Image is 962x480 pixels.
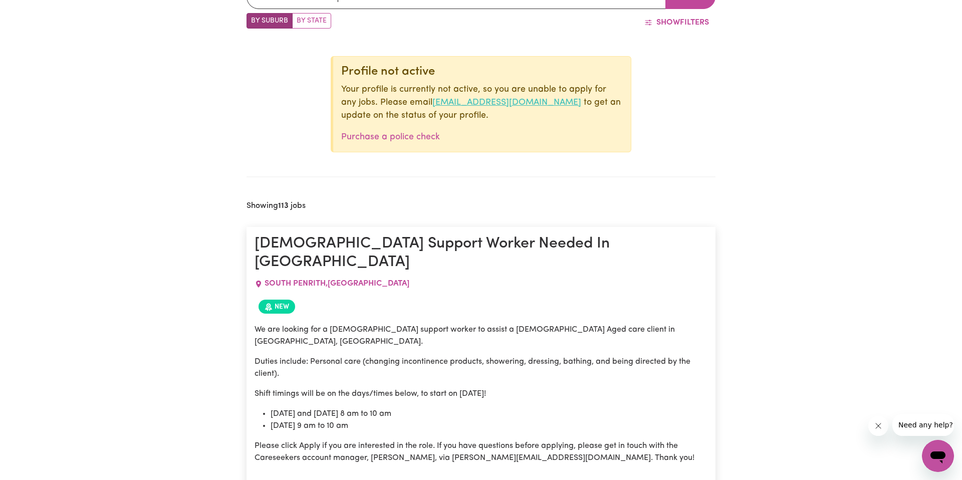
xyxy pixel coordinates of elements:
[255,388,707,400] p: Shift timings will be on the days/times below, to start on [DATE]!
[341,133,440,141] a: Purchase a police check
[271,420,707,432] li: [DATE] 9 am to 10 am
[432,98,581,107] a: [EMAIL_ADDRESS][DOMAIN_NAME]
[341,83,623,123] p: Your profile is currently not active, so you are unable to apply for any jobs. Please email to ge...
[292,13,331,29] label: Search by state
[259,300,295,314] span: Job posted within the last 30 days
[656,19,680,27] span: Show
[892,414,954,436] iframe: Message from company
[255,235,707,272] h1: [DEMOGRAPHIC_DATA] Support Worker Needed In [GEOGRAPHIC_DATA]
[638,13,715,32] button: ShowFilters
[868,416,888,436] iframe: Close message
[247,13,293,29] label: Search by suburb/post code
[255,440,707,464] p: Please click Apply if you are interested in the role. If you have questions before applying, plea...
[265,280,409,288] span: SOUTH PENRITH , [GEOGRAPHIC_DATA]
[922,440,954,472] iframe: Button to launch messaging window
[278,202,289,210] b: 113
[271,408,707,420] li: [DATE] and [DATE] 8 am to 10 am
[341,65,623,79] div: Profile not active
[255,356,707,380] p: Duties include: Personal care (changing incontinence products, showering, dressing, bathing, and ...
[255,324,707,348] p: We are looking for a [DEMOGRAPHIC_DATA] support worker to assist a [DEMOGRAPHIC_DATA] Aged care c...
[247,201,306,211] h2: Showing jobs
